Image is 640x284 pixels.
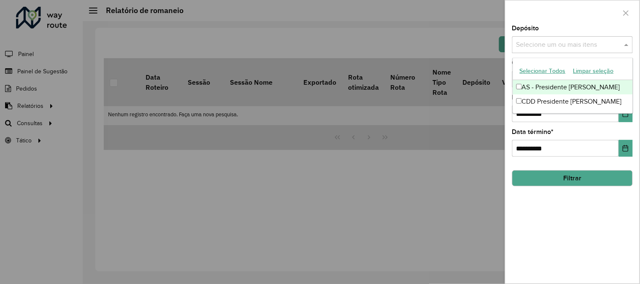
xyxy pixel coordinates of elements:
[512,23,539,33] label: Depósito
[512,58,569,68] label: Grupo de Depósito
[512,127,554,137] label: Data término
[513,94,633,109] div: CDD Presidente [PERSON_NAME]
[619,105,633,122] button: Choose Date
[570,64,618,78] button: Limpar seleção
[512,170,633,186] button: Filtrar
[619,140,633,157] button: Choose Date
[513,80,633,94] div: AS - Presidente [PERSON_NAME]
[516,64,570,78] button: Selecionar Todos
[513,58,633,114] ng-dropdown-panel: Options list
